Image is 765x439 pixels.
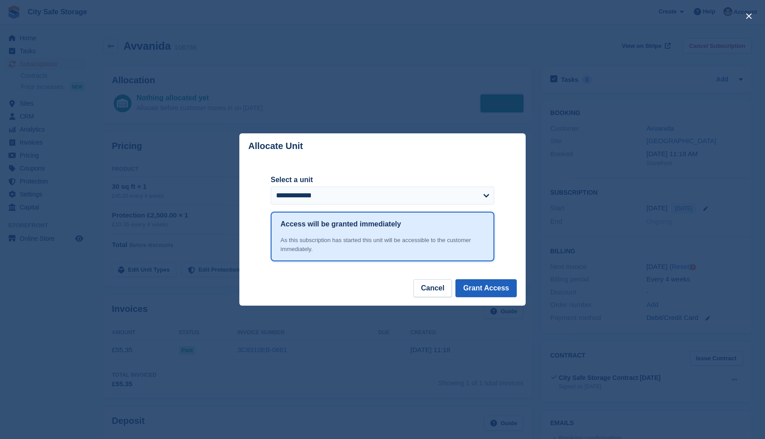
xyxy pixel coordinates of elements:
[455,279,517,297] button: Grant Access
[280,236,484,253] div: As this subscription has started this unit will be accessible to the customer immediately.
[271,175,494,185] label: Select a unit
[742,9,756,23] button: close
[413,279,452,297] button: Cancel
[280,219,401,230] h1: Access will be granted immediately
[248,141,303,151] p: Allocate Unit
